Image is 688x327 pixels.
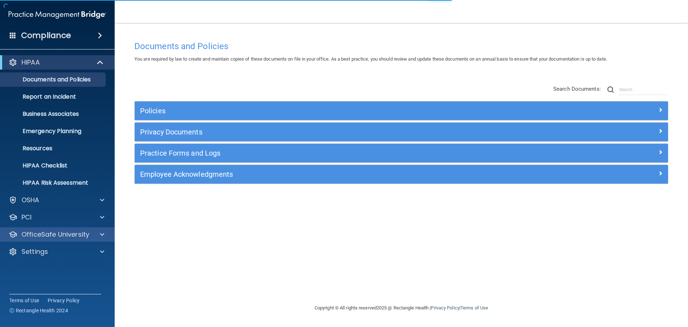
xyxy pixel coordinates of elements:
input: Search [619,84,668,95]
a: OfficeSafe University [9,230,104,239]
a: Practice Forms and Logs [140,147,663,159]
p: PCI [21,213,32,222]
p: HIPAA Checklist [5,162,102,169]
img: PMB logo [9,8,106,22]
h4: Compliance [21,30,71,41]
a: Settings [9,247,104,256]
a: Employee Acknowledgments [140,169,663,180]
img: ic-search.3b580494.png [607,86,614,93]
span: You are required by law to create and maintain copies of these documents on file in your office. ... [134,56,607,62]
h4: Documents and Policies [134,42,668,51]
h5: Policies [140,107,529,115]
p: Emergency Planning [5,128,102,135]
p: OfficeSafe University [21,230,89,239]
a: Privacy Policy [48,297,80,304]
h5: Practice Forms and Logs [140,149,529,157]
p: HIPAA Risk Assessment [5,179,102,186]
span: Ⓒ Rectangle Health 2024 [9,307,68,314]
p: Report an Incident [5,93,102,100]
p: Business Associates [5,110,102,118]
a: Policies [140,105,663,117]
a: Privacy Documents [140,126,663,138]
div: Copyright © All rights reserved 2025 @ Rectangle Health | | [271,297,532,319]
iframe: Drift Widget Chat Controller [564,276,679,305]
p: HIPAA [21,58,40,67]
a: Privacy Policy [431,305,459,311]
a: HIPAA [9,58,104,67]
a: Terms of Use [460,305,488,311]
span: Search Documents: [553,86,601,92]
p: OSHA [21,196,39,204]
p: Documents and Policies [5,76,102,83]
h5: Privacy Documents [140,128,529,136]
p: Resources [5,145,102,152]
p: Settings [21,247,48,256]
h5: Employee Acknowledgments [140,170,529,178]
a: OSHA [9,196,104,204]
a: Terms of Use [9,297,39,304]
a: PCI [9,213,104,222]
